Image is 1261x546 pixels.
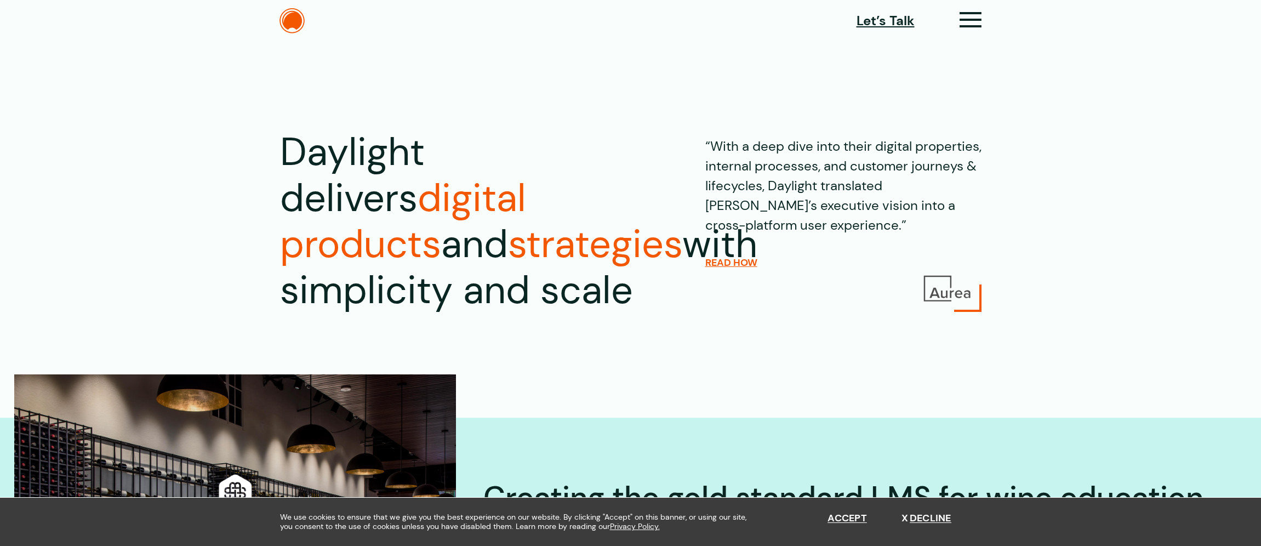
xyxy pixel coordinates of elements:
img: Aurea Logo [921,274,973,304]
a: Privacy Policy. [610,522,660,531]
p: “With a deep dive into their digital properties, internal processes, and customer journeys & life... [705,129,982,235]
img: The Daylight Studio Logo [279,8,305,33]
span: strategies [508,219,682,269]
span: digital products [280,173,526,269]
h2: Creating the gold standard LMS for wine education [483,478,1203,517]
a: READ HOW [705,257,757,269]
button: Accept [828,513,867,525]
span: We use cookies to ensure that we give you the best experience on our website. By clicking "Accept... [280,513,757,531]
h1: Daylight delivers and with simplicity and scale [280,129,633,314]
a: Let’s Talk [857,11,915,31]
button: Decline [901,513,951,525]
